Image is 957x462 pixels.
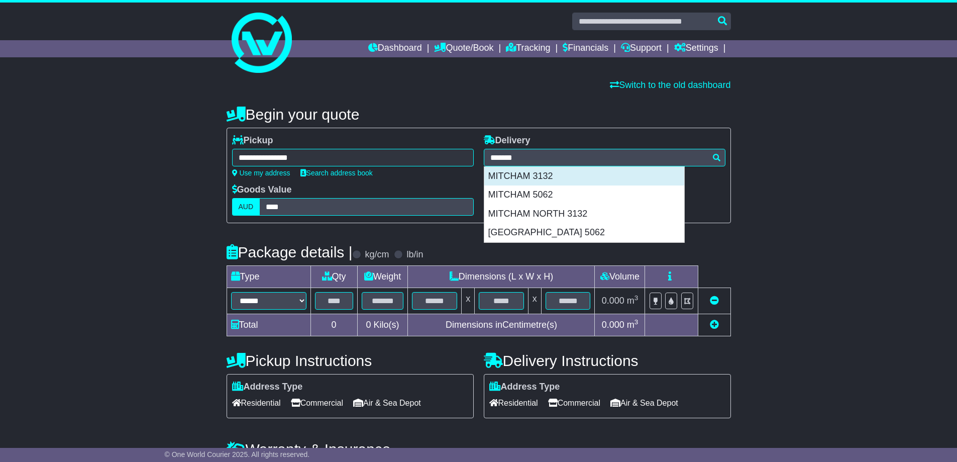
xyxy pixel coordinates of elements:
[227,244,353,260] h4: Package details |
[227,314,310,336] td: Total
[484,135,530,146] label: Delivery
[506,40,550,57] a: Tracking
[357,266,408,288] td: Weight
[232,395,281,411] span: Residential
[300,169,373,177] a: Search address book
[227,266,310,288] td: Type
[368,40,422,57] a: Dashboard
[602,320,624,330] span: 0.000
[634,318,639,326] sup: 3
[528,288,541,314] td: x
[365,249,389,260] label: kg/cm
[232,184,292,196] label: Goods Value
[227,352,474,369] h4: Pickup Instructions
[227,106,731,123] h4: Begin your quote
[563,40,608,57] a: Financials
[710,296,719,306] a: Remove this item
[232,169,290,177] a: Use my address
[484,223,684,242] div: [GEOGRAPHIC_DATA] 5062
[621,40,662,57] a: Support
[489,395,538,411] span: Residential
[310,266,357,288] td: Qty
[627,320,639,330] span: m
[291,395,343,411] span: Commercial
[634,294,639,302] sup: 3
[484,149,725,166] typeahead: Please provide city
[357,314,408,336] td: Kilo(s)
[310,314,357,336] td: 0
[353,395,421,411] span: Air & Sea Depot
[462,288,475,314] td: x
[165,450,310,458] span: © One World Courier 2025. All rights reserved.
[408,314,595,336] td: Dimensions in Centimetre(s)
[710,320,719,330] a: Add new item
[610,80,730,90] a: Switch to the old dashboard
[232,135,273,146] label: Pickup
[548,395,600,411] span: Commercial
[489,382,560,393] label: Address Type
[406,249,423,260] label: lb/in
[602,296,624,306] span: 0.000
[484,186,684,205] div: MITCHAM 5062
[595,266,645,288] td: Volume
[434,40,493,57] a: Quote/Book
[627,296,639,306] span: m
[227,441,731,457] h4: Warranty & Insurance
[484,167,684,186] div: MITCHAM 3132
[484,205,684,224] div: MITCHAM NORTH 3132
[366,320,371,330] span: 0
[232,198,260,216] label: AUD
[610,395,678,411] span: Air & Sea Depot
[408,266,595,288] td: Dimensions (L x W x H)
[232,382,303,393] label: Address Type
[484,352,731,369] h4: Delivery Instructions
[674,40,718,57] a: Settings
